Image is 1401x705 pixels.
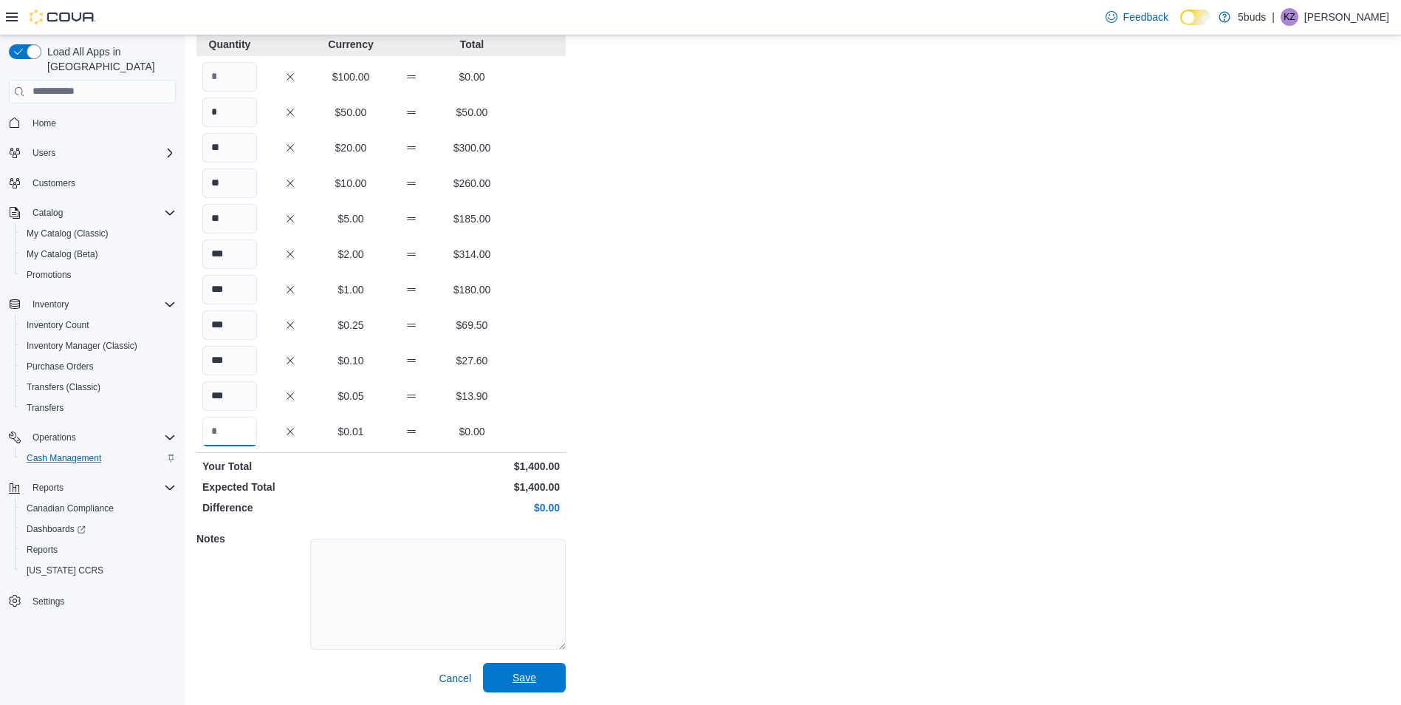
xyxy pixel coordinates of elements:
[445,247,499,262] p: $314.00
[3,427,182,448] button: Operations
[202,62,257,92] input: Quantity
[1281,8,1298,26] div: Keith Ziemann
[3,172,182,194] button: Customers
[202,168,257,198] input: Quantity
[196,524,307,554] h5: Notes
[15,448,182,469] button: Cash Management
[445,140,499,155] p: $300.00
[202,500,378,515] p: Difference
[27,144,61,162] button: Users
[202,480,378,494] p: Expected Total
[27,591,176,610] span: Settings
[32,207,63,219] span: Catalog
[21,562,109,579] a: [US_STATE] CCRS
[27,402,64,414] span: Transfers
[1272,8,1275,26] p: |
[21,316,176,334] span: Inventory Count
[21,245,176,263] span: My Catalog (Beta)
[445,176,499,191] p: $260.00
[323,353,378,368] p: $0.10
[445,353,499,368] p: $27.60
[21,358,100,375] a: Purchase Orders
[21,500,176,517] span: Canadian Compliance
[1180,10,1211,25] input: Dark Mode
[21,245,104,263] a: My Catalog (Beta)
[27,174,81,192] a: Customers
[439,671,471,686] span: Cancel
[27,269,72,281] span: Promotions
[27,248,98,260] span: My Catalog (Beta)
[27,296,176,313] span: Inventory
[27,174,176,192] span: Customers
[21,399,176,417] span: Transfers
[323,140,378,155] p: $20.00
[21,520,92,538] a: Dashboards
[15,244,182,265] button: My Catalog (Beta)
[21,399,69,417] a: Transfers
[27,115,62,132] a: Home
[15,315,182,336] button: Inventory Count
[3,143,182,163] button: Users
[1284,8,1295,26] span: KZ
[445,211,499,226] p: $185.00
[15,498,182,519] button: Canadian Compliance
[15,265,182,285] button: Promotions
[15,539,182,560] button: Reports
[41,44,176,74] span: Load All Apps in [GEOGRAPHIC_DATA]
[202,381,257,411] input: Quantity
[445,69,499,84] p: $0.00
[27,593,70,610] a: Settings
[15,223,182,244] button: My Catalog (Classic)
[445,105,499,120] p: $50.00
[3,202,182,223] button: Catalog
[21,358,176,375] span: Purchase Orders
[1238,8,1266,26] p: 5buds
[21,225,176,242] span: My Catalog (Classic)
[21,520,176,538] span: Dashboards
[323,389,378,403] p: $0.05
[384,459,560,474] p: $1,400.00
[27,340,137,352] span: Inventory Manager (Classic)
[384,480,560,494] p: $1,400.00
[27,479,69,497] button: Reports
[27,361,94,372] span: Purchase Orders
[15,519,182,539] a: Dashboards
[445,318,499,333] p: $69.50
[27,204,69,222] button: Catalog
[21,378,176,396] span: Transfers (Classic)
[15,560,182,581] button: [US_STATE] CCRS
[202,346,257,375] input: Quantity
[21,225,114,242] a: My Catalog (Classic)
[1180,25,1181,26] span: Dark Mode
[32,596,64,607] span: Settings
[15,377,182,398] button: Transfers (Classic)
[3,294,182,315] button: Inventory
[445,37,499,52] p: Total
[323,318,378,333] p: $0.25
[32,177,75,189] span: Customers
[202,239,257,269] input: Quantity
[15,356,182,377] button: Purchase Orders
[21,541,176,559] span: Reports
[27,144,176,162] span: Users
[27,452,101,464] span: Cash Management
[323,424,378,439] p: $0.01
[32,482,64,494] span: Reports
[323,282,378,297] p: $1.00
[27,429,176,446] span: Operations
[21,316,95,334] a: Inventory Count
[21,378,106,396] a: Transfers (Classic)
[202,310,257,340] input: Quantity
[21,337,176,355] span: Inventory Manager (Classic)
[1123,10,1168,24] span: Feedback
[15,398,182,418] button: Transfers
[483,663,566,692] button: Save
[202,204,257,234] input: Quantity
[323,211,378,226] p: $5.00
[433,664,477,693] button: Cancel
[27,296,75,313] button: Inventory
[323,69,378,84] p: $100.00
[27,523,86,535] span: Dashboards
[32,147,55,159] span: Users
[323,176,378,191] p: $10.00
